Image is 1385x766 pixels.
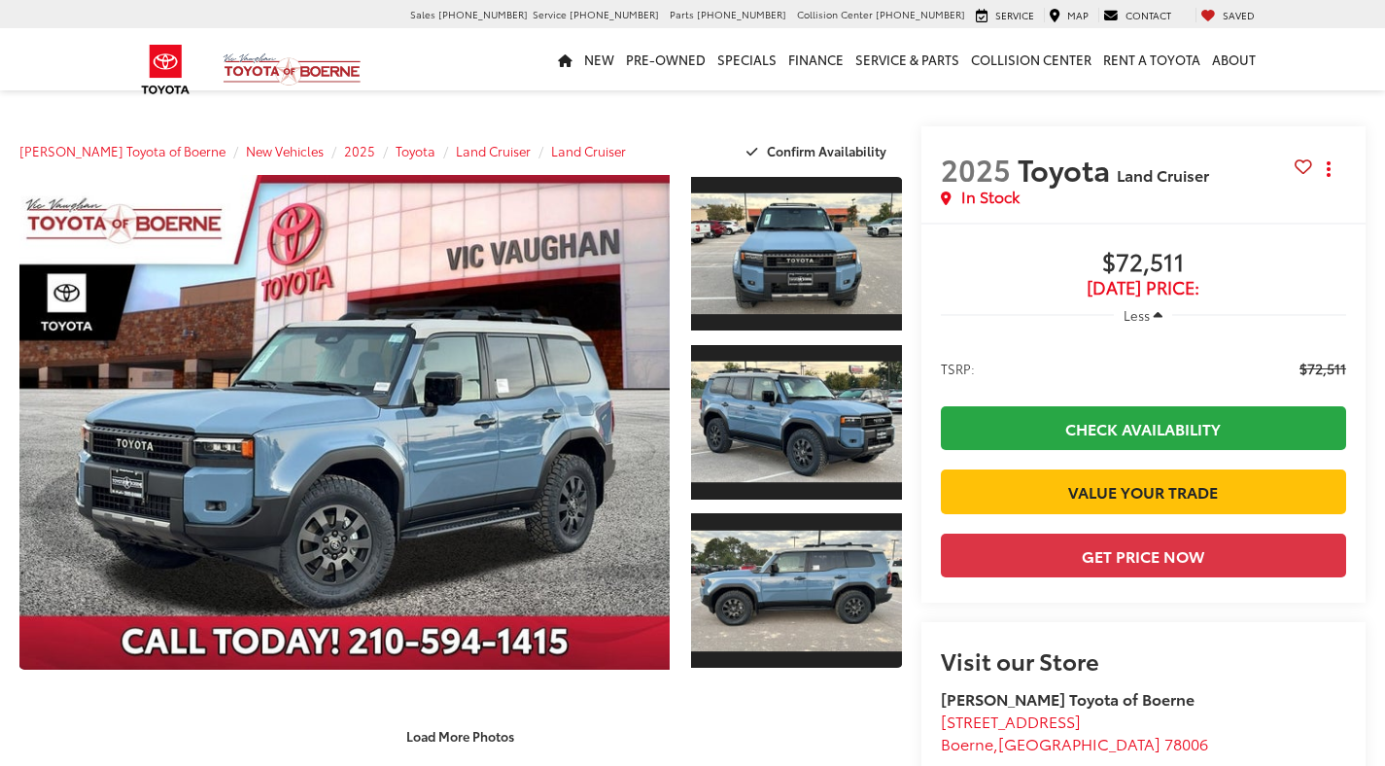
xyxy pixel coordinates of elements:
[1125,8,1171,22] span: Contact
[691,175,901,332] a: Expand Photo 1
[941,687,1195,710] strong: [PERSON_NAME] Toyota of Boerne
[456,142,531,159] a: Land Cruiser
[941,249,1346,278] span: $72,511
[19,142,225,159] a: [PERSON_NAME] Toyota of Boerne
[941,732,1208,754] span: ,
[971,8,1039,23] a: Service
[941,732,993,754] span: Boerne
[578,28,620,90] a: New
[1117,163,1209,186] span: Land Cruiser
[393,719,528,753] button: Load More Photos
[1114,297,1172,332] button: Less
[941,710,1081,732] span: [STREET_ADDRESS]
[849,28,965,90] a: Service & Parts: Opens in a new tab
[1098,8,1176,23] a: Contact
[941,647,1346,673] h2: Visit our Store
[670,7,694,21] span: Parts
[13,173,676,671] img: 2025 Toyota Land Cruiser Land Cruiser
[396,142,435,159] a: Toyota
[1206,28,1262,90] a: About
[1327,161,1331,177] span: dropdown dots
[689,530,904,651] img: 2025 Toyota Land Cruiser Land Cruiser
[246,142,324,159] a: New Vehicles
[1299,359,1346,378] span: $72,511
[711,28,782,90] a: Specials
[965,28,1097,90] a: Collision Center
[876,7,965,21] span: [PHONE_NUMBER]
[941,406,1346,450] a: Check Availability
[961,186,1020,208] span: In Stock
[941,534,1346,577] button: Get Price Now
[691,511,901,669] a: Expand Photo 3
[620,28,711,90] a: Pre-Owned
[941,470,1346,513] a: Value Your Trade
[1164,732,1208,754] span: 78006
[736,134,902,168] button: Confirm Availability
[533,7,567,21] span: Service
[552,28,578,90] a: Home
[551,142,626,159] a: Land Cruiser
[691,343,901,501] a: Expand Photo 2
[998,732,1160,754] span: [GEOGRAPHIC_DATA]
[1097,28,1206,90] a: Rent a Toyota
[941,148,1011,190] span: 2025
[1195,8,1260,23] a: My Saved Vehicles
[697,7,786,21] span: [PHONE_NUMBER]
[941,710,1208,754] a: [STREET_ADDRESS] Boerne,[GEOGRAPHIC_DATA] 78006
[782,28,849,90] a: Finance
[797,7,873,21] span: Collision Center
[570,7,659,21] span: [PHONE_NUMBER]
[410,7,435,21] span: Sales
[1312,152,1346,186] button: Actions
[1018,148,1117,190] span: Toyota
[689,193,904,315] img: 2025 Toyota Land Cruiser Land Cruiser
[1067,8,1089,22] span: Map
[1223,8,1255,22] span: Saved
[344,142,375,159] a: 2025
[129,38,202,101] img: Toyota
[1044,8,1093,23] a: Map
[941,278,1346,297] span: [DATE] Price:
[767,142,886,159] span: Confirm Availability
[941,359,975,378] span: TSRP:
[689,362,904,483] img: 2025 Toyota Land Cruiser Land Cruiser
[223,52,362,87] img: Vic Vaughan Toyota of Boerne
[438,7,528,21] span: [PHONE_NUMBER]
[1124,306,1150,324] span: Less
[19,175,670,670] a: Expand Photo 0
[995,8,1034,22] span: Service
